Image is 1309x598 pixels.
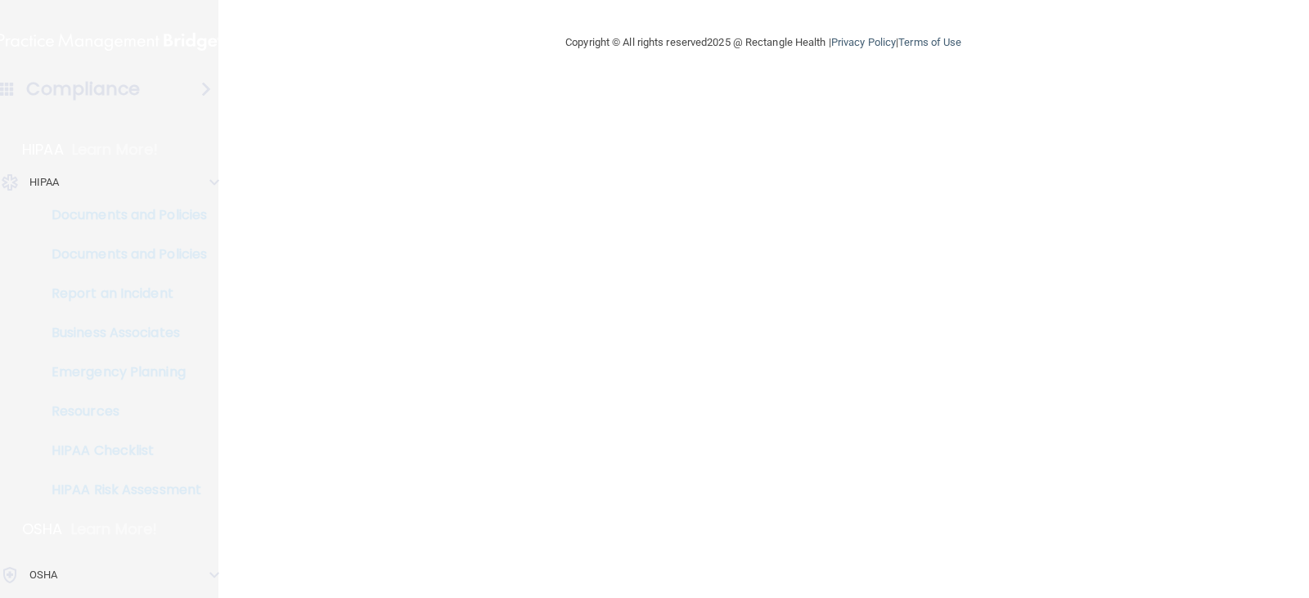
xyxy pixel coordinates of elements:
[898,36,961,48] a: Terms of Use
[11,207,234,223] p: Documents and Policies
[11,286,234,302] p: Report an Incident
[11,403,234,420] p: Resources
[29,173,60,192] p: HIPAA
[831,36,896,48] a: Privacy Policy
[22,140,64,160] p: HIPAA
[71,519,158,539] p: Learn More!
[465,16,1062,69] div: Copyright © All rights reserved 2025 @ Rectangle Health | |
[11,325,234,341] p: Business Associates
[29,565,57,585] p: OSHA
[22,519,63,539] p: OSHA
[11,246,234,263] p: Documents and Policies
[26,78,140,101] h4: Compliance
[72,140,159,160] p: Learn More!
[11,364,234,380] p: Emergency Planning
[11,443,234,459] p: HIPAA Checklist
[11,482,234,498] p: HIPAA Risk Assessment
